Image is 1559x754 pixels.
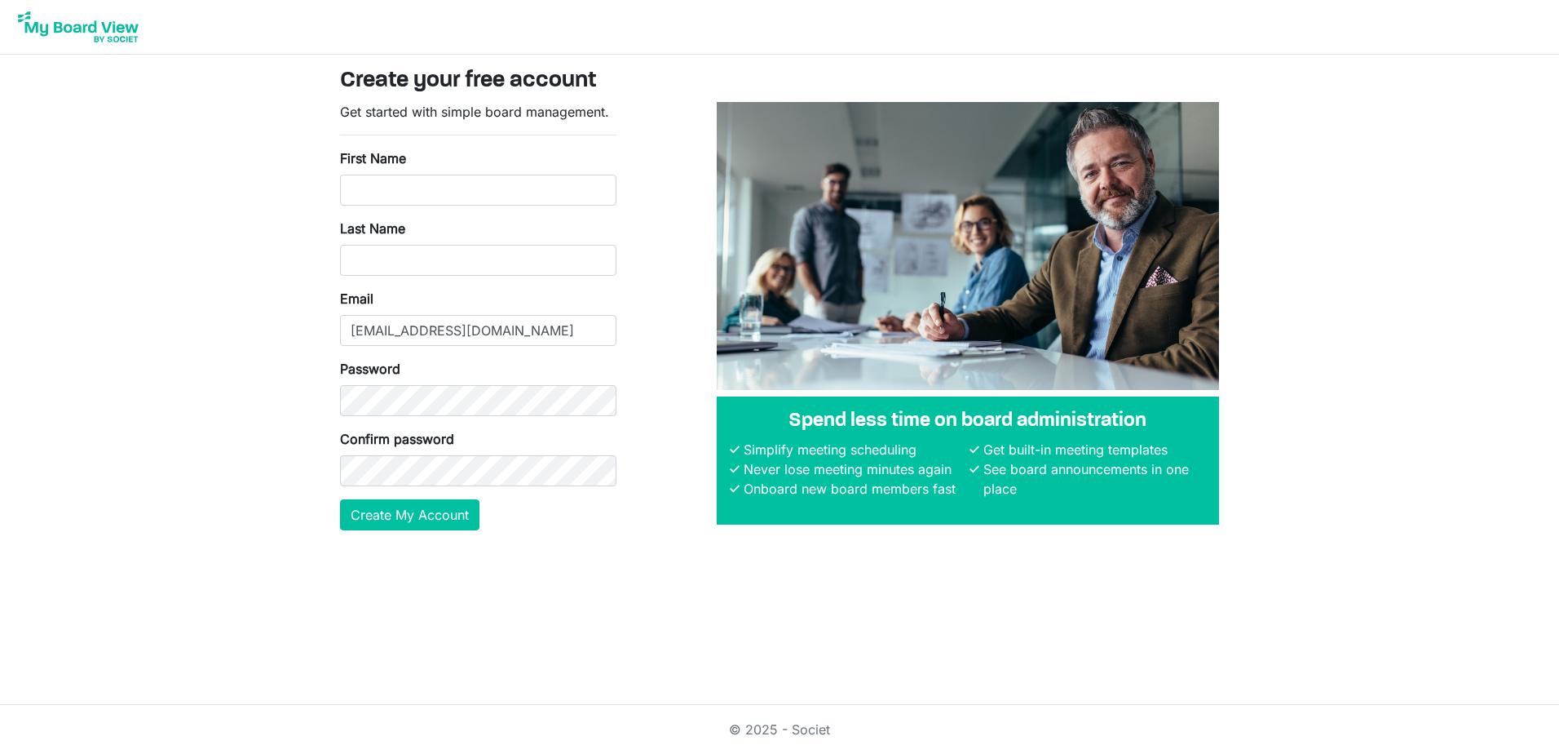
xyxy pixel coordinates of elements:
h3: Create your free account [340,68,1219,95]
a: © 2025 - Societ [729,721,830,738]
li: Get built-in meeting templates [979,440,1206,459]
img: My Board View Logo [13,7,144,47]
label: Email [340,289,373,308]
button: Create My Account [340,499,479,530]
li: Simplify meeting scheduling [740,440,966,459]
img: A photograph of board members sitting at a table [717,102,1219,390]
span: Get started with simple board management. [340,104,609,120]
li: See board announcements in one place [979,459,1206,499]
li: Onboard new board members fast [740,479,966,499]
h4: Spend less time on board administration [730,410,1206,433]
label: Password [340,359,400,379]
li: Never lose meeting minutes again [740,459,966,479]
label: First Name [340,149,406,168]
label: Confirm password [340,429,454,449]
label: Last Name [340,219,405,238]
